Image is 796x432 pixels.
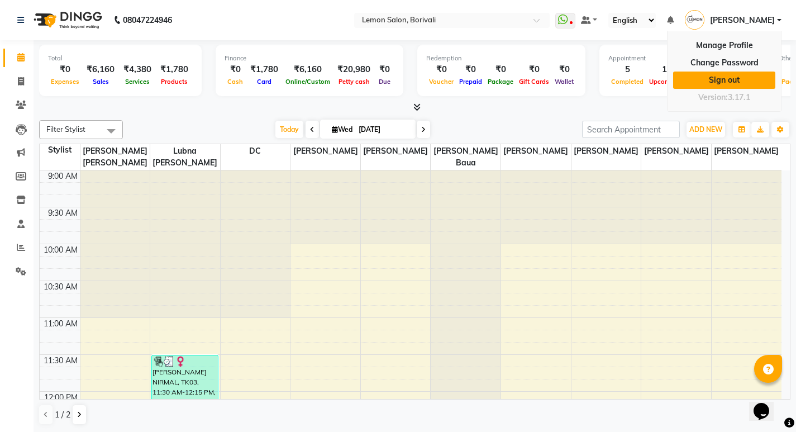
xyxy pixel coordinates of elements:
[90,78,112,86] span: Sales
[673,89,775,106] div: Version:3.17.1
[426,54,576,63] div: Redemption
[355,121,411,138] input: 2025-09-03
[225,54,394,63] div: Finance
[608,54,747,63] div: Appointment
[225,63,246,76] div: ₹0
[516,78,552,86] span: Gift Cards
[48,63,82,76] div: ₹0
[582,121,680,138] input: Search Appointment
[156,63,193,76] div: ₹1,780
[275,121,303,138] span: Today
[119,63,156,76] div: ₹4,380
[336,78,373,86] span: Petty cash
[55,409,70,421] span: 1 / 2
[150,144,220,170] span: Lubna [PERSON_NAME]
[608,63,646,76] div: 5
[40,144,80,156] div: Stylist
[673,72,775,89] a: Sign out
[608,78,646,86] span: Completed
[376,78,393,86] span: Due
[426,78,456,86] span: Voucher
[673,37,775,54] a: Manage Profile
[712,144,781,158] span: [PERSON_NAME]
[46,207,80,219] div: 9:30 AM
[42,392,80,403] div: 12:00 PM
[225,78,246,86] span: Cash
[689,125,722,134] span: ADD NEW
[283,63,333,76] div: ₹6,160
[46,170,80,182] div: 9:00 AM
[646,78,683,86] span: Upcoming
[158,78,190,86] span: Products
[749,387,785,421] iframe: chat widget
[456,78,485,86] span: Prepaid
[552,63,576,76] div: ₹0
[552,78,576,86] span: Wallet
[283,78,333,86] span: Online/Custom
[290,144,360,158] span: [PERSON_NAME]
[122,78,152,86] span: Services
[80,144,150,170] span: [PERSON_NAME] [PERSON_NAME]
[641,144,711,158] span: [PERSON_NAME]
[41,281,80,293] div: 10:30 AM
[485,63,516,76] div: ₹0
[246,63,283,76] div: ₹1,780
[516,63,552,76] div: ₹0
[41,355,80,367] div: 11:30 AM
[46,125,85,134] span: Filter Stylist
[456,63,485,76] div: ₹0
[48,54,193,63] div: Total
[48,78,82,86] span: Expenses
[687,122,725,137] button: ADD NEW
[646,63,683,76] div: 1
[41,318,80,330] div: 11:00 AM
[485,78,516,86] span: Package
[571,144,641,158] span: [PERSON_NAME]
[41,244,80,256] div: 10:00 AM
[361,144,431,158] span: [PERSON_NAME]
[254,78,274,86] span: Card
[426,63,456,76] div: ₹0
[333,63,375,76] div: ₹20,980
[28,4,105,36] img: logo
[431,144,501,170] span: [PERSON_NAME] Baua
[375,63,394,76] div: ₹0
[685,10,704,30] img: Farheen Ansari
[221,144,290,158] span: DC
[710,15,775,26] span: [PERSON_NAME]
[329,125,355,134] span: Wed
[82,63,119,76] div: ₹6,160
[152,355,217,409] div: [PERSON_NAME] NIRMAL, TK03, 11:30 AM-12:15 PM, Loreal Absolut Wash Up to Waist (₹825)
[501,144,571,158] span: [PERSON_NAME]
[123,4,172,36] b: 08047224946
[673,54,775,72] a: Change Password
